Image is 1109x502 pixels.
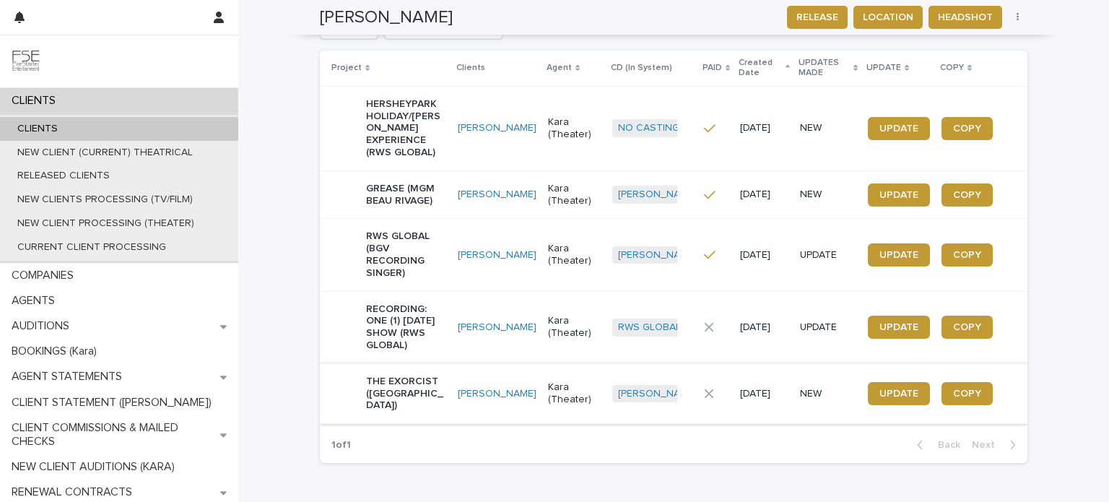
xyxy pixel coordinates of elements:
[6,319,81,333] p: AUDITIONS
[6,170,121,182] p: RELEASED CLIENTS
[953,124,981,134] span: COPY
[6,241,178,254] p: CURRENT CLIENT PROCESSING
[953,322,981,332] span: COPY
[320,219,1027,291] tr: RWS GLOBAL (BGV RECORDING SINGER)[PERSON_NAME] Kara (Theater)[PERSON_NAME] [DATE]UPDATEUPDATECOPY
[941,382,993,405] a: COPY
[6,147,204,159] p: NEW CLIENT (CURRENT) THEATRICAL
[6,269,85,282] p: COMPANIES
[740,122,788,134] p: [DATE]
[863,10,913,25] span: LOCATION
[458,388,536,400] a: [PERSON_NAME]
[320,170,1027,219] tr: GREASE (MGM BEAU RIVAGE)[PERSON_NAME] Kara (Theater)[PERSON_NAME] [DATE]NEWUPDATECOPY
[366,183,446,207] p: GREASE (MGM BEAU RIVAGE)
[6,460,186,474] p: NEW CLIENT AUDITIONS (KARA)
[6,94,67,108] p: CLIENTS
[12,47,40,76] img: 9JgRvJ3ETPGCJDhvPVA5
[953,389,981,399] span: COPY
[928,6,1002,29] button: HEADSHOT
[320,86,1027,170] tr: HERSHEYPARK HOLIDAY/[PERSON_NAME] EXPERIENCE (RWS GLOBAL)[PERSON_NAME] Kara (Theater)NO CASTING D...
[366,303,446,352] p: RECORDING: ONE (1) [DATE] SHOW (RWS GLOBAL)
[458,122,536,134] a: [PERSON_NAME]
[800,122,856,134] p: NEW
[458,321,536,334] a: [PERSON_NAME]
[800,249,856,261] p: UPDATE
[6,123,69,135] p: CLIENTS
[739,55,782,82] p: Created Date
[800,321,856,334] p: UPDATE
[740,249,788,261] p: [DATE]
[618,122,792,134] a: NO CASTING DIRECTOR (See Below)
[548,116,601,141] p: Kara (Theater)
[320,7,453,28] h2: [PERSON_NAME]
[740,388,788,400] p: [DATE]
[879,389,918,399] span: UPDATE
[548,381,601,406] p: Kara (Theater)
[458,189,536,201] a: [PERSON_NAME]
[6,421,220,449] p: CLIENT COMMISSIONS & MAILED CHECKS
[618,249,697,261] a: [PERSON_NAME]
[618,321,681,334] a: RWS GLOBAL
[879,250,918,260] span: UPDATE
[868,316,930,339] a: UPDATE
[929,440,960,450] span: Back
[941,183,993,207] a: COPY
[868,243,930,267] a: UPDATE
[548,315,601,339] p: Kara (Theater)
[548,243,601,267] p: Kara (Theater)
[366,376,446,412] p: THE EXORCIST ([GEOGRAPHIC_DATA])
[879,190,918,200] span: UPDATE
[366,98,446,159] p: HERSHEYPARK HOLIDAY/[PERSON_NAME] EXPERIENCE (RWS GLOBAL)
[547,60,572,76] p: Agent
[868,117,930,140] a: UPDATE
[456,60,485,76] p: Clients
[6,370,134,384] p: AGENT STATEMENTS
[366,230,446,279] p: RWS GLOBAL (BGV RECORDING SINGER)
[941,243,993,267] a: COPY
[879,322,918,332] span: UPDATE
[6,345,108,358] p: BOOKINGS (Kara)
[953,250,981,260] span: COPY
[866,60,901,76] p: UPDATE
[740,321,788,334] p: [DATE]
[6,217,206,230] p: NEW CLIENT PROCESSING (THEATER)
[905,438,966,451] button: Back
[799,55,850,82] p: UPDATES MADE
[740,189,788,201] p: [DATE]
[611,60,672,76] p: CD (In System)
[6,194,204,206] p: NEW CLIENTS PROCESSING (TV/FILM)
[6,396,223,410] p: CLIENT STATEMENT ([PERSON_NAME])
[972,440,1004,450] span: Next
[6,294,66,308] p: AGENTS
[966,438,1027,451] button: Next
[703,60,722,76] p: PAID
[787,6,848,29] button: RELEASE
[953,190,981,200] span: COPY
[548,183,601,207] p: Kara (Theater)
[618,388,697,400] a: [PERSON_NAME]
[800,189,856,201] p: NEW
[320,291,1027,363] tr: RECORDING: ONE (1) [DATE] SHOW (RWS GLOBAL)[PERSON_NAME] Kara (Theater)RWS GLOBAL [DATE]UPDATEUPD...
[879,124,918,134] span: UPDATE
[331,60,362,76] p: Project
[868,183,930,207] a: UPDATE
[941,316,993,339] a: COPY
[796,10,838,25] span: RELEASE
[6,485,144,499] p: RENEWAL CONTRACTS
[940,60,964,76] p: COPY
[800,388,856,400] p: NEW
[938,10,993,25] span: HEADSHOT
[320,428,362,463] p: 1 of 1
[941,117,993,140] a: COPY
[618,189,697,201] a: [PERSON_NAME]
[868,382,930,405] a: UPDATE
[320,363,1027,423] tr: THE EXORCIST ([GEOGRAPHIC_DATA])[PERSON_NAME] Kara (Theater)[PERSON_NAME] [DATE]NEWUPDATECOPY
[853,6,923,29] button: LOCATION
[458,249,536,261] a: [PERSON_NAME]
